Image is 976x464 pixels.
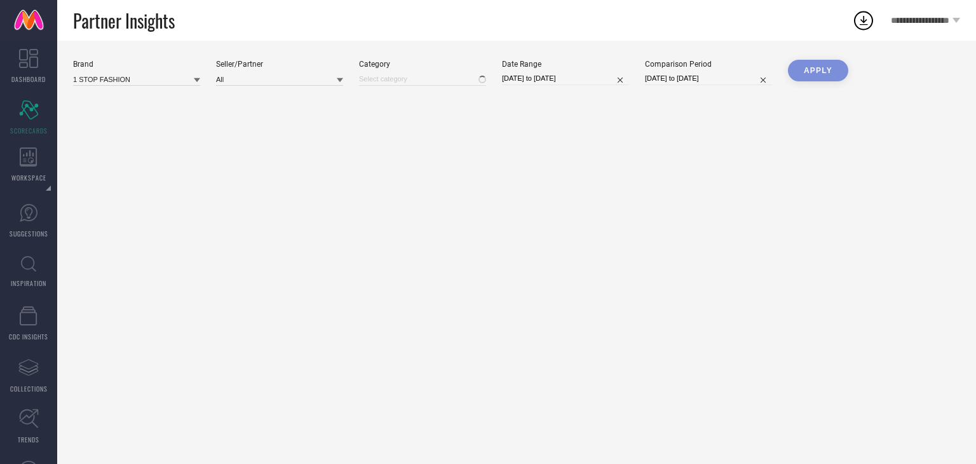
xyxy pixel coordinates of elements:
span: CDC INSIGHTS [9,332,48,341]
div: Seller/Partner [216,60,343,69]
div: Open download list [852,9,875,32]
span: SCORECARDS [10,126,48,135]
span: INSPIRATION [11,278,46,288]
span: TRENDS [18,435,39,444]
div: Category [359,60,486,69]
input: Select comparison period [645,72,772,85]
span: DASHBOARD [11,74,46,84]
input: Select date range [502,72,629,85]
div: Comparison Period [645,60,772,69]
div: Date Range [502,60,629,69]
span: COLLECTIONS [10,384,48,393]
div: Brand [73,60,200,69]
span: SUGGESTIONS [10,229,48,238]
span: Partner Insights [73,8,175,34]
span: WORKSPACE [11,173,46,182]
